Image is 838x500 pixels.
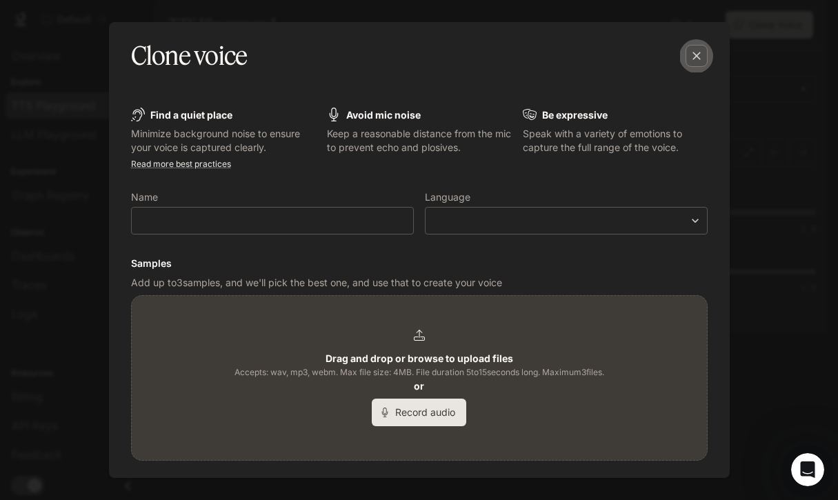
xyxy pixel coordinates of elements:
p: Add up to 3 samples, and we'll pick the best one, and use that to create your voice [131,276,708,290]
h6: Samples [131,257,708,270]
iframe: Intercom live chat [791,453,824,486]
div: ​ [426,214,707,228]
p: Minimize background noise to ensure your voice is captured clearly. [131,127,316,154]
h5: Clone voice [131,39,248,73]
span: Accepts: wav, mp3, webm. Max file size: 4MB. File duration 5 to 15 seconds long. Maximum 3 files. [235,366,604,379]
b: Drag and drop or browse to upload files [326,352,513,364]
a: Read more best practices [131,159,231,169]
button: Record audio [372,399,466,426]
b: or [414,380,424,392]
p: Name [131,192,158,202]
p: Speak with a variety of emotions to capture the full range of the voice. [523,127,708,154]
b: Find a quiet place [150,109,232,121]
p: Language [425,192,470,202]
p: Keep a reasonable distance from the mic to prevent echo and plosives. [327,127,512,154]
b: Avoid mic noise [346,109,421,121]
b: Be expressive [542,109,608,121]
